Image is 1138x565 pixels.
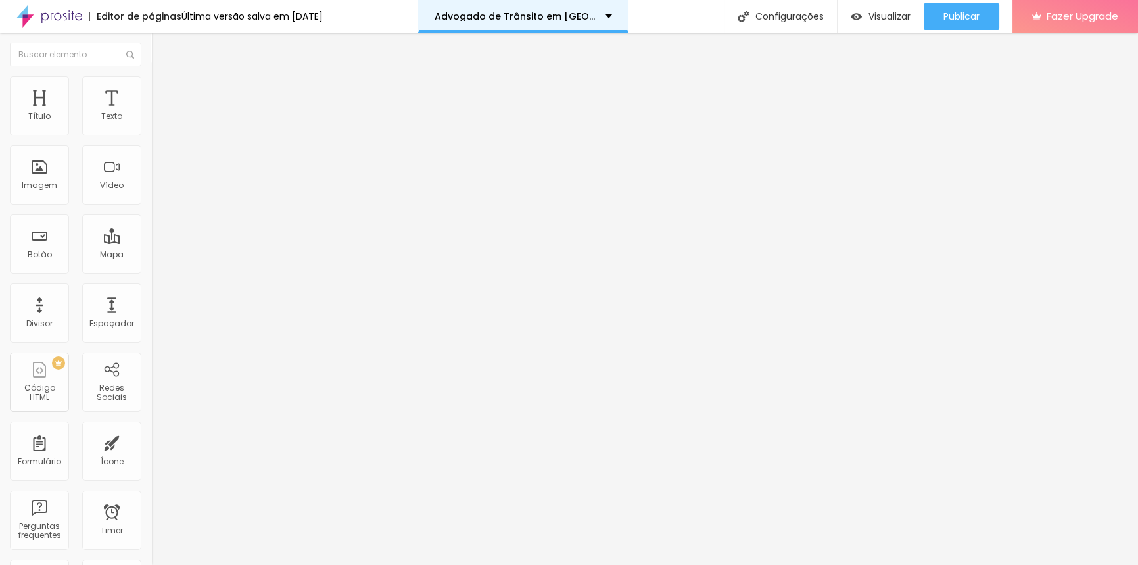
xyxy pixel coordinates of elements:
[26,319,53,328] div: Divisor
[924,3,999,30] button: Publicar
[1047,11,1118,22] span: Fazer Upgrade
[100,181,124,190] div: Vídeo
[85,383,137,403] div: Redes Sociais
[13,383,65,403] div: Código HTML
[101,457,124,466] div: Ícone
[28,112,51,121] div: Título
[943,11,980,22] span: Publicar
[738,11,749,22] img: Icone
[10,43,141,66] input: Buscar elemento
[28,250,52,259] div: Botão
[868,11,911,22] span: Visualizar
[181,12,323,21] div: Última versão salva em [DATE]
[838,3,924,30] button: Visualizar
[851,11,862,22] img: view-1.svg
[100,250,124,259] div: Mapa
[101,112,122,121] div: Texto
[18,457,61,466] div: Formulário
[22,181,57,190] div: Imagem
[89,12,181,21] div: Editor de páginas
[101,526,123,535] div: Timer
[126,51,134,59] img: Icone
[89,319,134,328] div: Espaçador
[435,12,596,21] p: Advogado de Trânsito em [GEOGRAPHIC_DATA]
[13,522,65,541] div: Perguntas frequentes
[151,33,1138,565] iframe: Editor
